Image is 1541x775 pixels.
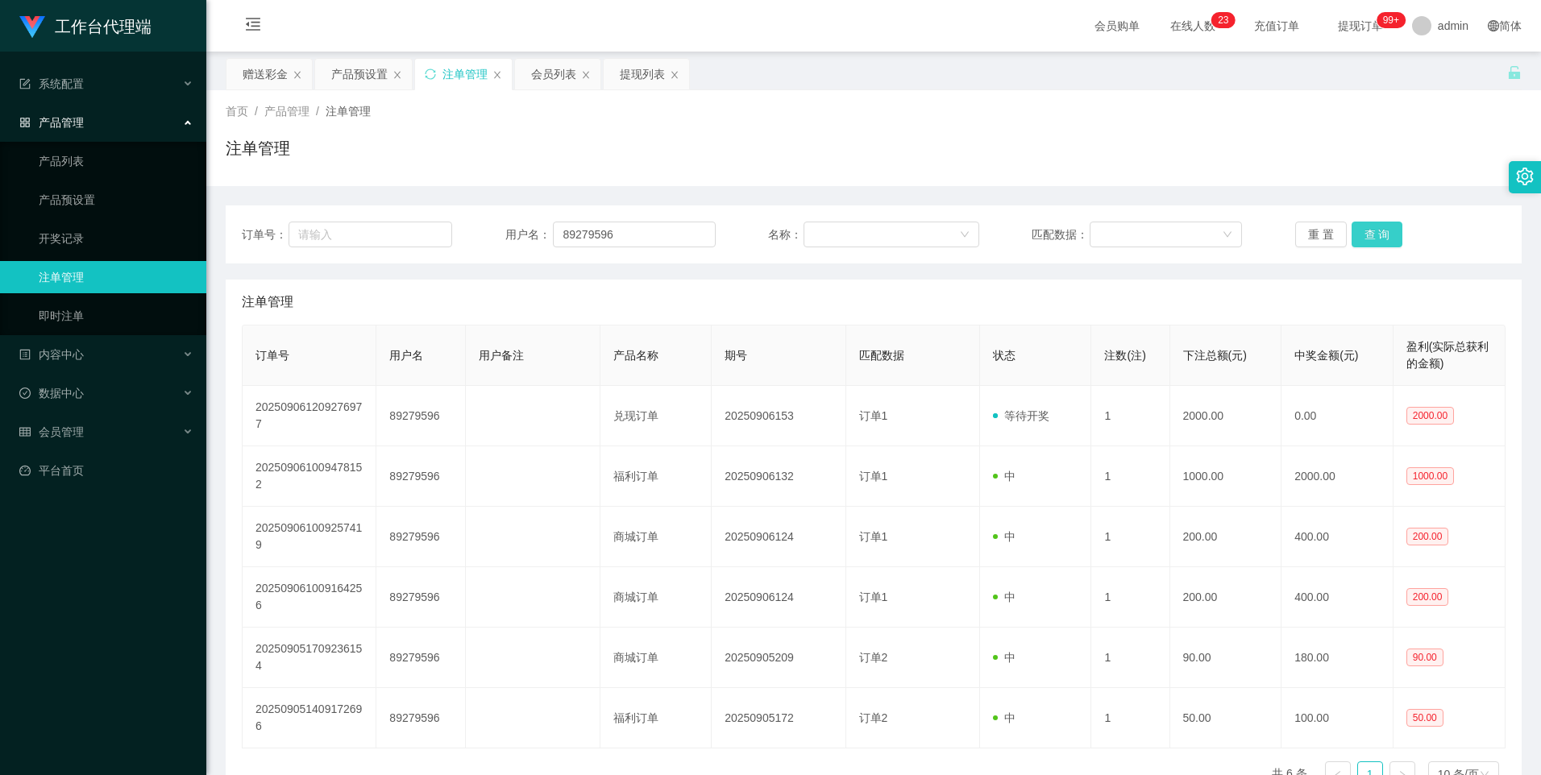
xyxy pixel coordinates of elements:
i: 图标: setting [1516,168,1534,185]
td: 202509051709236154 [243,628,376,688]
td: 89279596 [376,386,466,446]
div: 会员列表 [531,59,576,89]
td: 0.00 [1281,386,1394,446]
td: 89279596 [376,628,466,688]
a: 即时注单 [39,300,193,332]
i: 图标: appstore-o [19,117,31,128]
a: 产品预设置 [39,184,193,216]
span: 200.00 [1406,588,1449,606]
td: 202509061009257419 [243,507,376,567]
sup: 23 [1211,12,1235,28]
div: 赠送彩金 [243,59,288,89]
i: 图标: table [19,426,31,437]
i: 图标: close [670,70,679,80]
td: 202509061009164256 [243,567,376,628]
span: / [255,105,258,118]
span: 提现订单 [1330,20,1391,31]
span: 注单管理 [326,105,371,118]
td: 商城订单 [600,507,712,567]
a: 开奖记录 [39,222,193,255]
td: 20250906153 [712,386,845,446]
i: 图标: check-circle-o [19,387,31,399]
div: 注单管理 [442,59,488,89]
i: 图标: sync [425,68,436,80]
span: 首页 [226,105,248,118]
td: 400.00 [1281,567,1394,628]
span: 中 [993,470,1016,483]
td: 福利订单 [600,688,712,748]
td: 2000.00 [1170,386,1282,446]
span: 200.00 [1406,528,1449,545]
td: 20250905172 [712,688,845,748]
td: 20250905209 [712,628,845,688]
i: 图标: close [492,70,502,80]
td: 1 [1091,446,1169,507]
span: 系统配置 [19,77,84,90]
span: 用户备注 [479,349,524,362]
img: logo.9652507e.png [19,16,45,39]
span: 订单1 [859,591,888,603]
td: 2000.00 [1281,446,1394,507]
i: 图标: close [581,70,591,80]
td: 50.00 [1170,688,1282,748]
span: 订单号： [242,226,289,243]
td: 1 [1091,628,1169,688]
td: 180.00 [1281,628,1394,688]
button: 查 询 [1352,222,1403,247]
span: 等待开奖 [993,409,1049,422]
td: 1 [1091,386,1169,446]
td: 20250906132 [712,446,845,507]
span: 状态 [993,349,1016,362]
td: 89279596 [376,446,466,507]
td: 福利订单 [600,446,712,507]
span: 产品管理 [19,116,84,129]
td: 兑现订单 [600,386,712,446]
a: 产品列表 [39,145,193,177]
span: 中奖金额(元) [1294,349,1358,362]
span: 2000.00 [1406,407,1454,425]
td: 400.00 [1281,507,1394,567]
span: 在线人数 [1162,20,1223,31]
input: 请输入 [289,222,452,247]
td: 89279596 [376,507,466,567]
span: 充值订单 [1246,20,1307,31]
span: 产品管理 [264,105,309,118]
span: 1000.00 [1406,467,1454,485]
td: 89279596 [376,567,466,628]
p: 3 [1223,12,1229,28]
i: 图标: menu-fold [226,1,280,52]
td: 90.00 [1170,628,1282,688]
span: 下注总额(元) [1183,349,1247,362]
span: 90.00 [1406,649,1443,666]
span: 产品名称 [613,349,658,362]
td: 202509061009478152 [243,446,376,507]
span: 订单号 [255,349,289,362]
span: 注数(注) [1104,349,1145,362]
span: 用户名： [505,226,554,243]
td: 20250906124 [712,507,845,567]
span: 订单1 [859,409,888,422]
span: 订单1 [859,470,888,483]
i: 图标: profile [19,349,31,360]
td: 202509051409172696 [243,688,376,748]
span: 盈利(实际总获利的金额) [1406,340,1489,370]
td: 1 [1091,567,1169,628]
span: 中 [993,651,1016,664]
span: 内容中心 [19,348,84,361]
i: 图标: global [1488,20,1499,31]
td: 200.00 [1170,567,1282,628]
i: 图标: close [293,70,302,80]
span: 50.00 [1406,709,1443,727]
h1: 工作台代理端 [55,1,152,52]
a: 图标: dashboard平台首页 [19,454,193,487]
sup: 1088 [1377,12,1406,28]
i: 图标: close [393,70,402,80]
span: / [316,105,319,118]
p: 2 [1218,12,1223,28]
i: 图标: down [960,230,970,241]
span: 中 [993,591,1016,603]
td: 1 [1091,688,1169,748]
td: 1 [1091,507,1169,567]
i: 图标: down [1223,230,1232,241]
span: 匹配数据 [859,349,904,362]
